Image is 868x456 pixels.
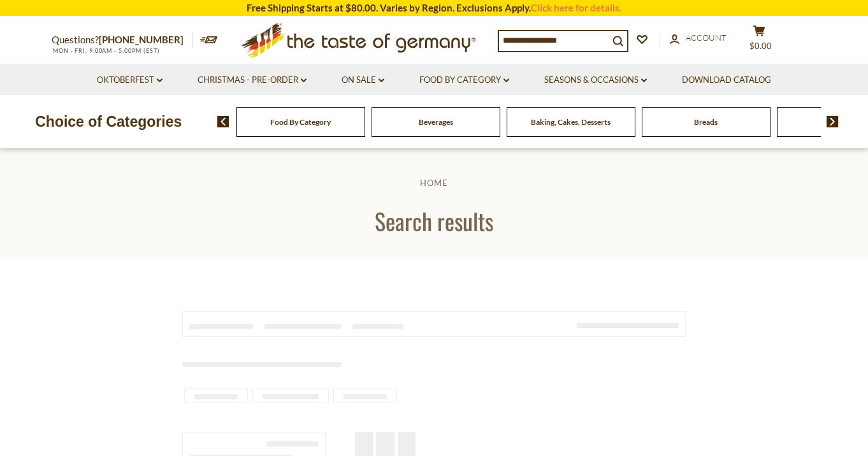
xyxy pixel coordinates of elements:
[686,32,727,43] span: Account
[531,117,611,127] a: Baking, Cakes, Desserts
[97,73,163,87] a: Oktoberfest
[99,34,184,45] a: [PHONE_NUMBER]
[420,178,448,188] a: Home
[419,73,509,87] a: Food By Category
[694,117,718,127] a: Breads
[670,31,727,45] a: Account
[682,73,771,87] a: Download Catalog
[740,25,778,57] button: $0.00
[531,2,621,13] a: Click here for details.
[52,32,193,48] p: Questions?
[419,117,453,127] a: Beverages
[544,73,647,87] a: Seasons & Occasions
[40,206,828,235] h1: Search results
[749,41,772,51] span: $0.00
[270,117,331,127] a: Food By Category
[342,73,384,87] a: On Sale
[827,116,839,127] img: next arrow
[198,73,307,87] a: Christmas - PRE-ORDER
[217,116,229,127] img: previous arrow
[52,47,160,54] span: MON - FRI, 9:00AM - 5:00PM (EST)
